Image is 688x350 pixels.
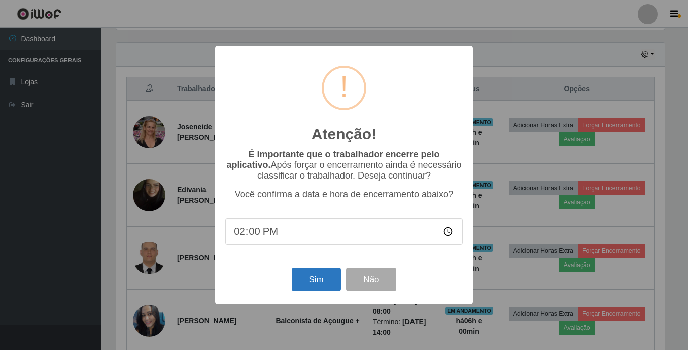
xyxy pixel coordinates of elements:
[292,268,340,291] button: Sim
[312,125,376,143] h2: Atenção!
[226,149,439,170] b: É importante que o trabalhador encerre pelo aplicativo.
[346,268,396,291] button: Não
[225,149,463,181] p: Após forçar o encerramento ainda é necessário classificar o trabalhador. Deseja continuar?
[225,189,463,200] p: Você confirma a data e hora de encerramento abaixo?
